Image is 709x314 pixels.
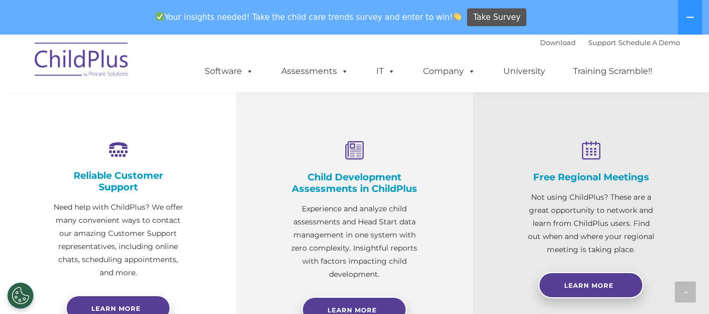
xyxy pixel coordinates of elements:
button: Cookies Settings [7,283,34,309]
p: Experience and analyze child assessments and Head Start data management in one system with zero c... [289,202,420,281]
a: IT [366,61,406,82]
a: Take Survey [467,8,526,27]
p: Not using ChildPlus? These are a great opportunity to network and learn from ChildPlus users. Fin... [525,191,657,256]
span: Learn more [91,305,141,312]
span: Phone number [146,112,191,120]
a: Software [194,61,264,82]
span: Take Survey [473,8,521,27]
a: Training Scramble!! [563,61,663,82]
a: Support [588,38,616,47]
iframe: Chat Widget [537,201,709,314]
img: ✅ [156,13,164,20]
h4: Reliable Customer Support [52,170,184,193]
img: ChildPlus by Procare Solutions [29,35,134,88]
img: 👏 [453,13,461,20]
font: | [540,38,680,47]
a: University [493,61,556,82]
span: Last name [146,69,178,77]
h4: Child Development Assessments in ChildPlus [289,171,420,194]
span: Your insights needed! Take the child care trends survey and enter to win! [152,7,466,27]
a: Assessments [271,61,359,82]
span: Learn More [327,306,377,314]
p: Need help with ChildPlus? We offer many convenient ways to contact our amazing Customer Support r... [52,201,184,279]
a: Download [540,38,576,47]
h4: Free Regional Meetings [525,171,657,183]
a: Company [412,61,486,82]
a: Schedule A Demo [618,38,680,47]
